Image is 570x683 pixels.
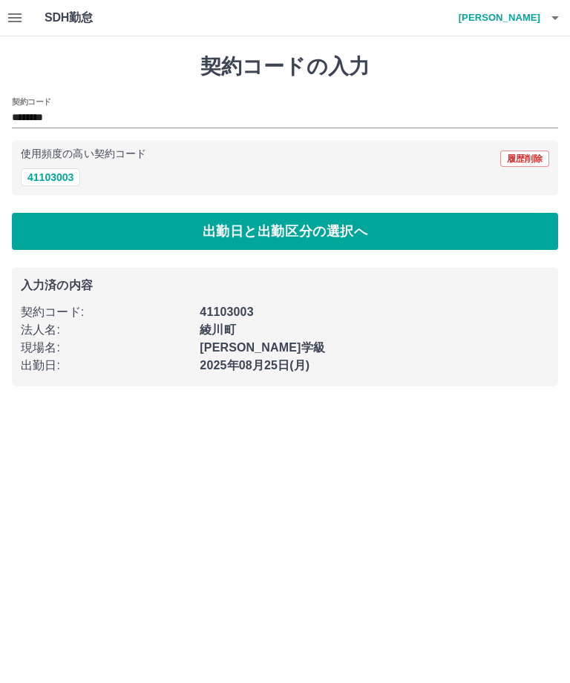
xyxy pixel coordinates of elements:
[500,151,549,167] button: 履歴削除
[200,323,235,336] b: 綾川町
[12,96,51,108] h2: 契約コード
[21,168,80,186] button: 41103003
[21,339,191,357] p: 現場名 :
[21,357,191,375] p: 出勤日 :
[21,321,191,339] p: 法人名 :
[200,359,309,372] b: 2025年08月25日(月)
[200,341,325,354] b: [PERSON_NAME]学級
[200,306,253,318] b: 41103003
[21,303,191,321] p: 契約コード :
[12,54,558,79] h1: 契約コードの入力
[21,280,549,291] p: 入力済の内容
[12,213,558,250] button: 出勤日と出勤区分の選択へ
[21,149,146,159] p: 使用頻度の高い契約コード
